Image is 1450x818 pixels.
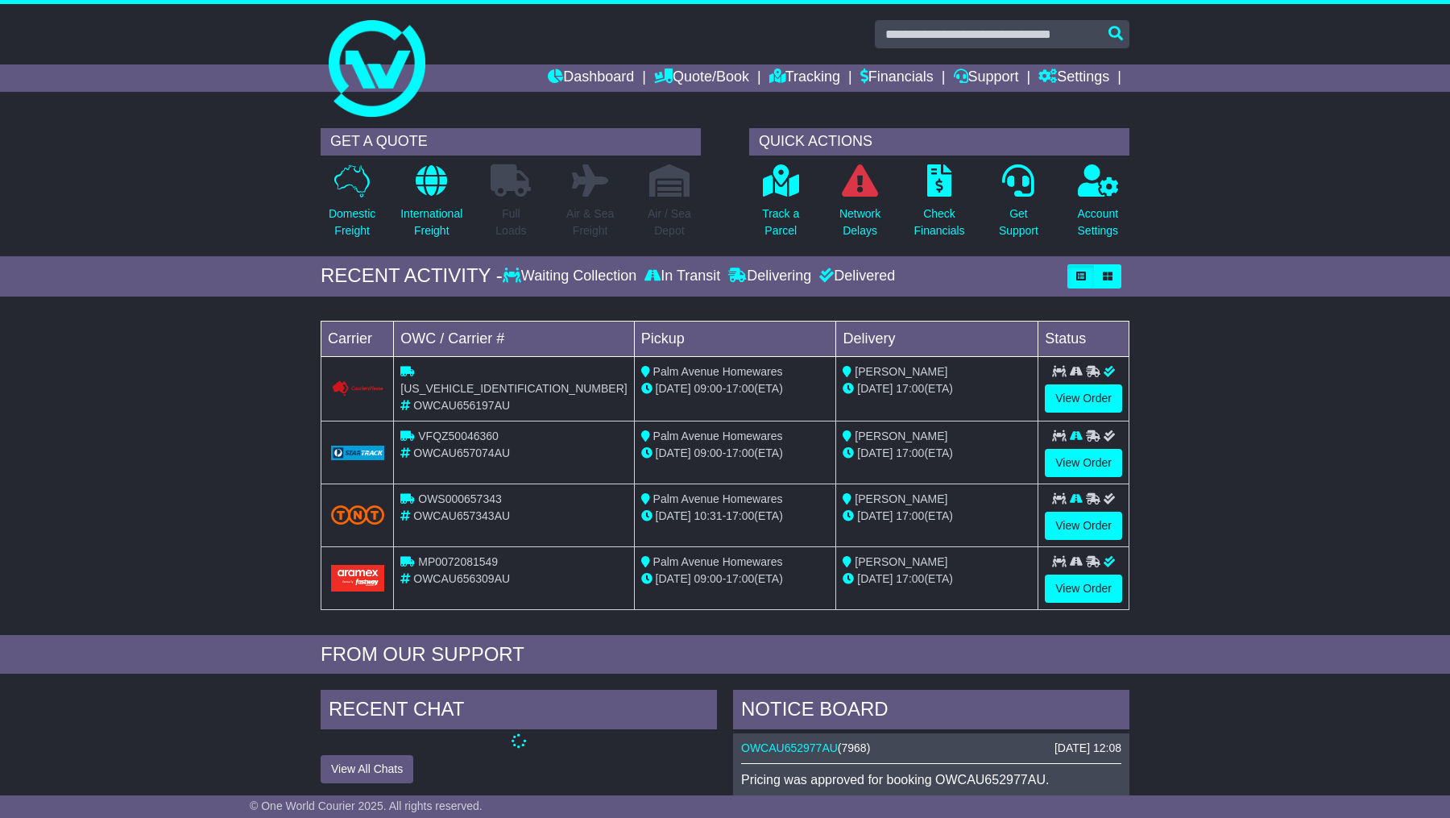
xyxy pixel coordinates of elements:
[843,445,1031,462] div: (ETA)
[857,382,893,395] span: [DATE]
[634,321,836,356] td: Pickup
[1038,64,1109,92] a: Settings
[842,741,867,754] span: 7968
[491,206,531,239] p: Full Loads
[896,446,924,459] span: 17:00
[418,430,499,442] span: VFQZ50046360
[843,571,1031,588] div: (ETA)
[896,509,924,522] span: 17:00
[656,572,691,585] span: [DATE]
[896,382,924,395] span: 17:00
[741,772,1121,787] p: Pricing was approved for booking OWCAU652977AU.
[1045,384,1122,413] a: View Order
[999,206,1038,239] p: Get Support
[839,164,881,248] a: NetworkDelays
[815,268,895,285] div: Delivered
[694,446,723,459] span: 09:00
[855,365,947,378] span: [PERSON_NAME]
[641,380,830,397] div: - (ETA)
[400,164,463,248] a: InternationalFreight
[413,399,510,412] span: OWCAU656197AU
[413,509,510,522] span: OWCAU657343AU
[656,509,691,522] span: [DATE]
[749,128,1129,156] div: QUICK ACTIONS
[761,164,800,248] a: Track aParcel
[331,380,384,397] img: Couriers_Please.png
[548,64,634,92] a: Dashboard
[855,430,947,442] span: [PERSON_NAME]
[653,365,783,378] span: Palm Avenue Homewares
[400,206,462,239] p: International Freight
[331,565,384,592] img: Aramex.png
[741,741,1121,755] div: ( )
[641,445,830,462] div: - (ETA)
[413,446,510,459] span: OWCAU657074AU
[839,206,880,239] p: Network Delays
[331,446,384,460] img: GetCarrierServiceLogo
[843,380,1031,397] div: (ETA)
[726,572,754,585] span: 17:00
[857,509,893,522] span: [DATE]
[769,64,840,92] a: Tracking
[321,264,503,288] div: RECENT ACTIVITY -
[860,64,934,92] a: Financials
[400,382,627,395] span: [US_VEHICLE_IDENTIFICATION_NUMBER]
[843,508,1031,525] div: (ETA)
[896,572,924,585] span: 17:00
[694,509,723,522] span: 10:31
[855,555,947,568] span: [PERSON_NAME]
[694,382,723,395] span: 09:00
[321,128,701,156] div: GET A QUOTE
[998,164,1039,248] a: GetSupport
[1077,164,1120,248] a: AccountSettings
[641,508,830,525] div: - (ETA)
[857,446,893,459] span: [DATE]
[321,755,413,783] button: View All Chats
[418,555,498,568] span: MP0072081549
[741,741,838,754] a: OWCAU652977AU
[418,492,502,505] span: OWS000657343
[726,446,754,459] span: 17:00
[321,643,1129,666] div: FROM OUR SUPPORT
[654,64,749,92] a: Quote/Book
[250,799,483,812] span: © One World Courier 2025. All rights reserved.
[329,206,375,239] p: Domestic Freight
[836,321,1038,356] td: Delivery
[1045,512,1122,540] a: View Order
[855,492,947,505] span: [PERSON_NAME]
[913,164,966,248] a: CheckFinancials
[328,164,376,248] a: DomesticFreight
[653,492,783,505] span: Palm Avenue Homewares
[321,690,717,733] div: RECENT CHAT
[640,268,724,285] div: In Transit
[726,509,754,522] span: 17:00
[733,690,1129,733] div: NOTICE BOARD
[1078,206,1119,239] p: Account Settings
[641,571,830,588] div: - (ETA)
[726,382,754,395] span: 17:00
[656,382,691,395] span: [DATE]
[653,555,783,568] span: Palm Avenue Homewares
[857,572,893,585] span: [DATE]
[566,206,614,239] p: Air & Sea Freight
[321,321,394,356] td: Carrier
[656,446,691,459] span: [DATE]
[1054,741,1121,755] div: [DATE] 12:08
[724,268,815,285] div: Delivering
[1045,575,1122,603] a: View Order
[954,64,1019,92] a: Support
[394,321,634,356] td: OWC / Carrier #
[648,206,691,239] p: Air / Sea Depot
[1045,449,1122,477] a: View Order
[762,206,799,239] p: Track a Parcel
[503,268,640,285] div: Waiting Collection
[413,572,510,585] span: OWCAU656309AU
[914,206,965,239] p: Check Financials
[1038,321,1129,356] td: Status
[694,572,723,585] span: 09:00
[331,505,384,525] img: TNT_Domestic.png
[653,430,783,442] span: Palm Avenue Homewares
